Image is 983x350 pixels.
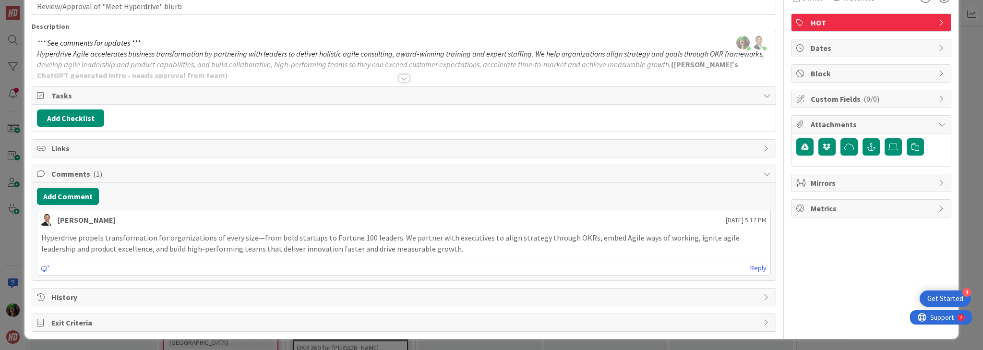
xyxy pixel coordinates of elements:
[726,215,767,225] span: [DATE] 5:17 PM
[41,214,53,226] img: SL
[811,93,934,105] span: Custom Fields
[962,288,971,297] div: 4
[51,291,758,303] span: History
[32,22,69,31] span: Description
[863,94,879,104] span: ( 0/0 )
[736,36,750,49] img: zMbp8UmSkcuFrGHA6WMwLokxENeDinhm.jpg
[811,177,934,189] span: Mirrors
[58,214,116,226] div: [PERSON_NAME]
[811,68,934,79] span: Block
[920,290,971,307] div: Open Get Started checklist, remaining modules: 4
[37,38,140,48] em: *** See comments for updates ***
[37,188,99,205] button: Add Comment
[752,36,766,49] img: UCWZD98YtWJuY0ewth2JkLzM7ZIabXpM.png
[93,169,102,179] span: ( 1 )
[20,1,44,13] span: Support
[51,90,758,101] span: Tasks
[811,42,934,54] span: Dates
[51,168,758,180] span: Comments
[50,4,52,12] div: 2
[750,262,767,274] a: Reply
[811,203,934,214] span: Metrics
[811,119,934,130] span: Attachments
[51,143,758,154] span: Links
[927,294,963,303] div: Get Started
[51,317,758,328] span: Exit Criteria
[41,232,767,254] p: Hyperdrive propels transformation for organizations of every size—from bold startups to Fortune 1...
[37,109,104,127] button: Add Checklist
[37,49,765,70] em: Hyperdrive Agile accelerates business transformation by partnering with leaders to deliver holist...
[811,17,934,28] span: HOT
